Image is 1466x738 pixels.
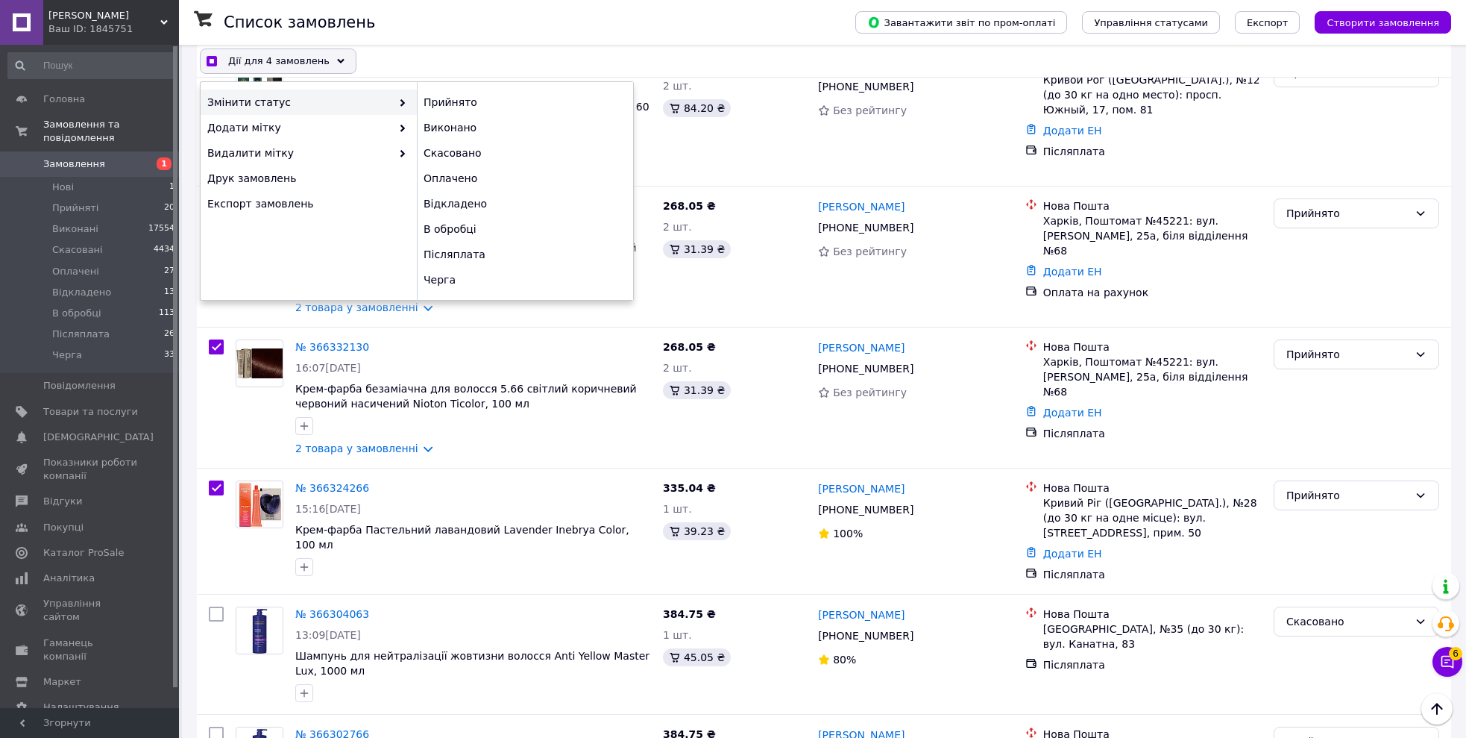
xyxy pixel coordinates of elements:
div: Прийнято [1286,346,1409,363]
div: Харків, Поштомат №45221: вул. [PERSON_NAME], 25а, біля відділення №68 [1043,213,1262,258]
span: Шампунь для нейтралізації жовтизни волосся Anti Yellow Master Lux, 1000 мл [295,650,649,677]
span: Замовлення [43,157,105,171]
a: № 366324266 [295,482,369,494]
a: Створити замовлення [1300,16,1451,28]
a: № 366304063 [295,608,369,620]
a: Додати ЕН [1043,266,1102,278]
span: [PHONE_NUMBER] [818,81,913,93]
span: Друк замовлень [207,171,406,186]
span: В обробці [52,307,101,320]
span: Показники роботи компанії [43,456,138,483]
span: Аналітика [43,572,95,585]
span: Без рейтингу [833,104,907,116]
div: Нова Пошта [1043,198,1262,213]
button: Завантажити звіт по пром-оплаті [855,11,1067,34]
span: Відкладено [52,286,111,299]
div: Прийнято [1286,205,1409,222]
a: Додати ЕН [1043,125,1102,137]
span: 1 [157,157,172,170]
a: Додати ЕН [1043,548,1102,560]
div: 45.05 ₴ [663,648,731,666]
button: Експорт [1235,11,1300,34]
div: Післяплата [1043,144,1262,159]
a: 2 товара у замовленні [295,301,418,313]
div: 31.39 ₴ [663,381,731,399]
span: Каталог ProSale [43,546,124,560]
span: Крем-фарба Пастельний лавандовий Lavender Inebrya Color, 100 мл [295,524,629,551]
div: Післяплата [1043,657,1262,672]
div: Оплачено [417,166,633,191]
span: [PHONE_NUMBER] [818,222,913,234]
span: Дії для 4 замовлень [228,54,330,69]
div: Післяплата [417,242,633,267]
a: [PERSON_NAME] [818,607,905,622]
span: Ера Краси [48,9,160,22]
a: 2 товара у замовленні [295,443,418,454]
div: Кривой Рог ([GEOGRAPHIC_DATA].), №12 (до 30 кг на одно место): просп. Южный, 17, пом. 81 [1043,72,1262,117]
span: 1 шт. [663,503,692,515]
span: Без рейтингу [833,246,907,257]
a: [PERSON_NAME] [818,481,905,496]
span: 2 шт. [663,362,692,374]
span: 384.75 ₴ [663,608,716,620]
span: 33 [164,348,174,362]
img: Фото товару [249,607,270,654]
span: 17:18[DATE] [295,80,361,92]
div: 31.39 ₴ [663,240,731,258]
a: Додати ЕН [1043,407,1102,419]
img: Фото товару [236,348,283,379]
span: 13:09[DATE] [295,629,361,641]
span: 26 [164,328,174,341]
span: Завантажити звіт по пром-оплаті [867,16,1055,29]
div: 84.20 ₴ [663,99,731,117]
span: [DEMOGRAPHIC_DATA] [43,431,154,444]
div: [GEOGRAPHIC_DATA], №35 (до 30 кг): вул. Канатна, 83 [1043,622,1262,651]
span: Покупці [43,521,84,534]
span: [PHONE_NUMBER] [818,630,913,642]
div: Прийнято [1286,487,1409,504]
span: Післяплата [52,328,110,341]
span: 1 [169,181,174,194]
span: 268.05 ₴ [663,341,716,353]
div: В обробці [417,216,633,242]
span: Оплачені [52,265,99,278]
span: Головна [43,93,85,106]
div: Харків, Поштомат №45221: вул. [PERSON_NAME], 25а, біля відділення №68 [1043,354,1262,399]
span: 6 [1449,643,1462,657]
div: Післяплата [1043,426,1262,441]
span: Додати мітку [207,120,391,135]
span: Налаштування [43,701,119,714]
span: [PHONE_NUMBER] [818,363,913,375]
span: 80% [833,654,856,666]
span: Скасовані [52,243,103,257]
div: Нова Пошта [1043,340,1262,354]
span: Експорт замовлень [207,196,406,211]
span: Управління статусами [1094,17,1208,28]
span: Товари та послуги [43,405,138,419]
a: [PERSON_NAME] [818,340,905,355]
button: Створити замовлення [1315,11,1451,34]
div: Виконано [417,115,633,140]
span: Експорт [1247,17,1289,28]
div: Скасовано [417,140,633,166]
span: 113 [159,307,174,320]
span: Управління сайтом [43,597,138,624]
span: 268.05 ₴ [663,200,716,212]
a: Фото товару [236,340,283,387]
input: Пошук [7,52,176,79]
button: Чат з покупцем6 [1432,647,1462,677]
div: Нова Пошта [1043,481,1262,495]
span: Повідомлення [43,379,116,393]
h1: Список замовлень [224,13,375,31]
span: 15:16[DATE] [295,503,361,515]
div: Скасовано [1286,613,1409,630]
div: Оплата на рахунок [1043,285,1262,300]
button: Управління статусами [1082,11,1220,34]
span: Маркет [43,675,81,689]
span: 13 [164,286,174,299]
div: Черга [417,267,633,293]
span: 1 шт. [663,629,692,641]
span: Без рейтингу [833,387,907,398]
span: 2 шт. [663,221,692,233]
a: 2 товара у замовленні [295,160,418,172]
